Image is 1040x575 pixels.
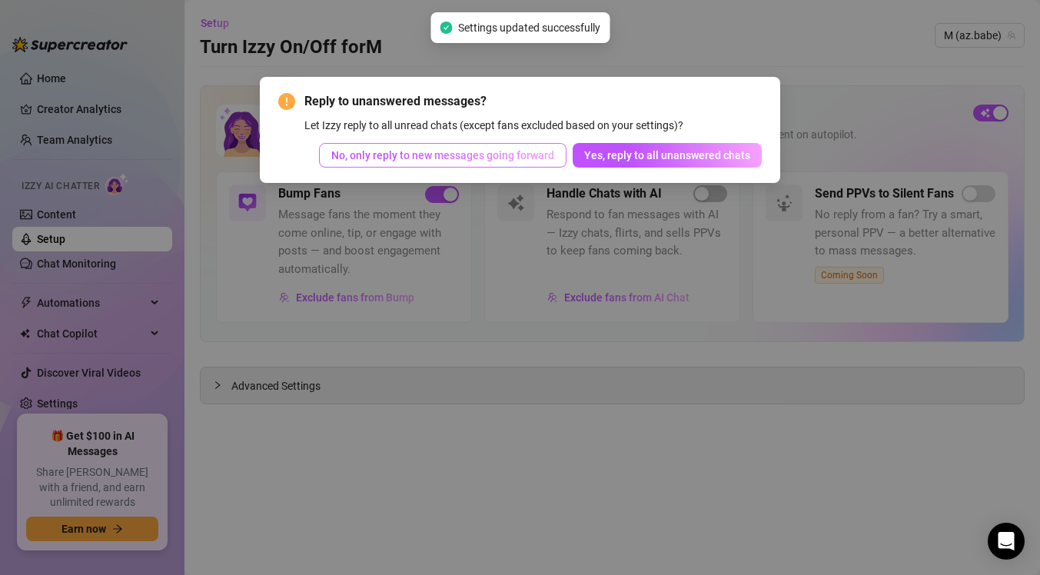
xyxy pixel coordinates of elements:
div: Let Izzy reply to all unread chats (except fans excluded based on your settings)? [304,117,762,134]
div: Open Intercom Messenger [988,523,1025,560]
span: exclamation-circle [278,93,295,110]
button: Yes, reply to all unanswered chats [573,143,762,168]
span: Reply to unanswered messages? [304,92,762,111]
span: No, only reply to new messages going forward [331,149,554,161]
button: No, only reply to new messages going forward [319,143,567,168]
span: check-circle [440,22,452,34]
span: Settings updated successfully [458,19,600,36]
span: Yes, reply to all unanswered chats [584,149,750,161]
